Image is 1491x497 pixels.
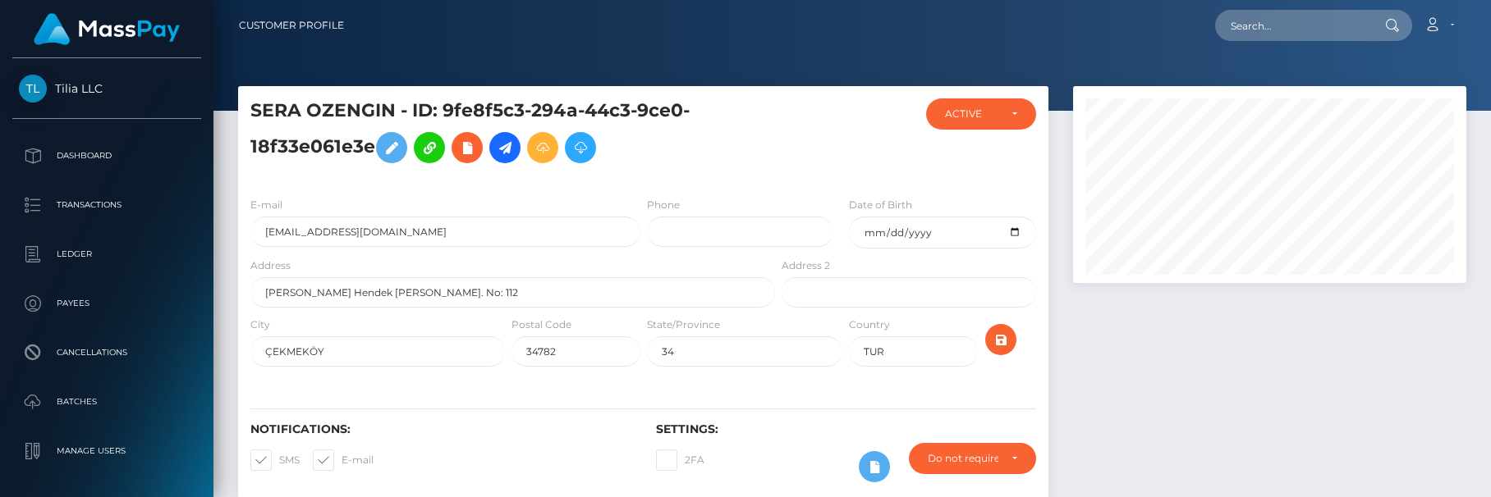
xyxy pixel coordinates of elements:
[945,107,999,121] div: ACTIVE
[12,283,201,324] a: Payees
[12,135,201,176] a: Dashboard
[12,431,201,472] a: Manage Users
[909,443,1036,474] button: Do not require
[19,75,47,103] img: Tilia LLC
[849,317,890,332] label: Country
[1215,10,1369,41] input: Search...
[12,81,201,96] span: Tilia LLC
[239,8,344,43] a: Customer Profile
[512,317,571,332] label: Postal Code
[489,132,521,163] a: Initiate Payout
[250,198,282,212] label: E-mail
[19,242,195,267] p: Ledger
[250,449,300,471] label: SMS
[656,422,1037,436] h6: Settings:
[782,258,830,273] label: Address 2
[12,381,201,422] a: Batches
[647,198,680,212] label: Phone
[12,185,201,226] a: Transactions
[19,439,195,463] p: Manage Users
[928,452,998,465] div: Do not require
[19,291,195,316] p: Payees
[656,449,704,471] label: 2FA
[19,390,195,414] p: Batches
[250,98,766,171] h5: SERA OZENGIN - ID: 9fe8f5c3-294a-44c3-9ce0-18f33e061e3e
[250,317,270,332] label: City
[849,198,912,212] label: Date of Birth
[12,332,201,373] a: Cancellations
[647,317,720,332] label: State/Province
[250,422,631,436] h6: Notifications:
[34,13,180,45] img: MassPay Logo
[19,193,195,217] p: Transactions
[19,340,195,365] p: Cancellations
[19,144,195,168] p: Dashboard
[12,234,201,275] a: Ledger
[926,98,1037,130] button: ACTIVE
[250,258,291,273] label: Address
[313,449,374,471] label: E-mail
